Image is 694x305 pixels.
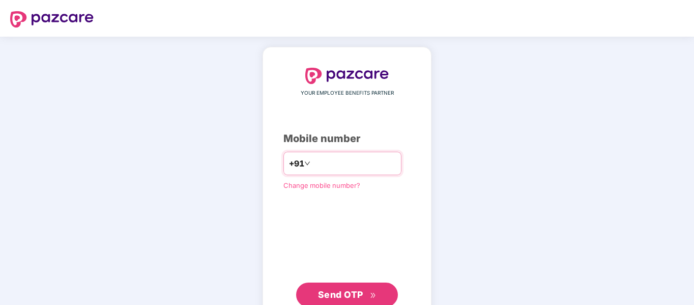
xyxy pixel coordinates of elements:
[304,160,310,167] span: down
[305,68,389,84] img: logo
[370,292,377,299] span: double-right
[301,89,394,97] span: YOUR EMPLOYEE BENEFITS PARTNER
[10,11,94,27] img: logo
[289,157,304,170] span: +91
[283,181,360,189] a: Change mobile number?
[318,289,363,300] span: Send OTP
[283,131,411,147] div: Mobile number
